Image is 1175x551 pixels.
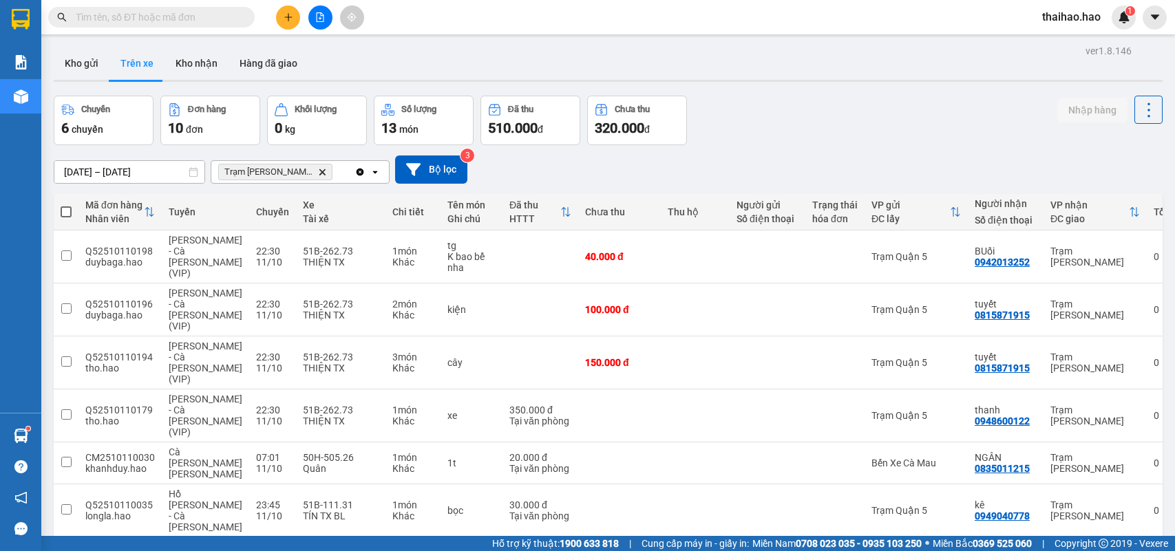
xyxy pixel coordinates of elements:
div: 1 món [392,246,434,257]
div: 1 món [392,404,434,415]
span: aim [347,12,357,22]
span: món [399,124,419,135]
button: Số lượng13món [374,96,474,145]
span: Miền Nam [752,536,922,551]
div: Trạm Quận 5 [871,357,961,368]
div: longla.hao [85,510,155,521]
div: VP nhận [1050,199,1129,210]
th: Toggle SortBy [502,194,578,230]
div: 51B-262.73 [303,246,379,257]
div: 20.000 đ [509,452,571,463]
div: duybaga.hao [85,310,155,321]
span: caret-down [1149,11,1161,23]
div: xe [447,410,496,421]
th: Toggle SortBy [1044,194,1147,230]
span: Trạm Tắc Vân, close by backspace [218,164,332,180]
div: THIỆN TX [303,310,379,321]
div: THIỆN TX [303,257,379,268]
div: Người nhận [975,198,1037,209]
div: Đã thu [508,105,533,114]
div: 0948600122 [975,415,1030,426]
button: plus [276,6,300,30]
span: question-circle [14,460,28,473]
div: Trạm [PERSON_NAME] [1050,452,1140,474]
div: Trạm [PERSON_NAME] [1050,352,1140,374]
div: 150.000 đ [585,357,654,368]
button: Chưa thu320.000đ [587,96,687,145]
span: Hỗ trợ kỹ thuật: [492,536,619,551]
img: logo-vxr [12,9,30,30]
div: Khác [392,257,434,268]
span: Hồ [PERSON_NAME] - Cà [PERSON_NAME] [169,488,242,532]
strong: 1900 633 818 [560,538,619,549]
th: Toggle SortBy [865,194,968,230]
div: 22:30 [256,404,289,415]
div: kiện [447,304,496,315]
div: 22:30 [256,352,289,363]
div: Đơn hàng [188,105,226,114]
div: ĐC lấy [871,213,950,224]
div: 2 món [392,299,434,310]
span: Trạm Tắc Vân [224,166,313,177]
sup: 3 [461,149,474,162]
svg: Clear all [354,166,366,177]
span: 510.000 [488,120,538,136]
button: Hàng đã giao [229,47,308,80]
div: Trạng thái [812,199,858,210]
div: Người gửi [737,199,798,210]
div: THIỆN TX [303,415,379,426]
button: caret-down [1143,6,1167,30]
span: chuyến [72,124,103,135]
span: đ [538,124,543,135]
strong: 0708 023 035 - 0935 103 250 [796,538,922,549]
span: đ [644,124,650,135]
button: Kho nhận [165,47,229,80]
span: | [629,536,631,551]
span: 1 [1128,6,1132,16]
img: warehouse-icon [14,429,28,443]
div: tuyết [975,299,1037,310]
span: [PERSON_NAME] - Cà [PERSON_NAME] (VIP) [169,288,242,332]
div: VP gửi [871,199,950,210]
input: Tìm tên, số ĐT hoặc mã đơn [76,10,238,25]
span: notification [14,491,28,504]
div: kê [975,499,1037,510]
img: icon-new-feature [1118,11,1130,23]
div: Đã thu [509,199,560,210]
span: Cà [PERSON_NAME] [PERSON_NAME] [169,446,242,479]
span: copyright [1099,539,1108,548]
span: kg [285,124,295,135]
div: 0815871915 [975,363,1030,374]
button: Đơn hàng10đơn [160,96,260,145]
button: Khối lượng0kg [267,96,367,145]
div: ĐC giao [1050,213,1129,224]
div: Tại văn phòng [509,510,571,521]
div: Trạm [PERSON_NAME] [1050,299,1140,321]
div: tho.hao [85,363,155,374]
div: 51B-111.31 [303,499,379,510]
div: Q52510110035 [85,499,155,510]
span: [PERSON_NAME] - Cà [PERSON_NAME] (VIP) [169,393,242,437]
div: hóa đơn [812,213,858,224]
div: TÍN TX BL [303,510,379,521]
div: Trạm Quận 5 [871,251,961,262]
span: 13 [381,120,396,136]
div: bọc [447,505,496,516]
div: Trạm [PERSON_NAME] [1050,499,1140,521]
span: 10 [168,120,183,136]
strong: 0369 525 060 [973,538,1032,549]
div: BUối [975,246,1037,257]
input: Select a date range. [54,161,204,183]
svg: open [370,166,381,177]
div: Tại văn phòng [509,415,571,426]
div: 11/10 [256,415,289,426]
div: Trạm [PERSON_NAME] [1050,246,1140,268]
div: 350.000 đ [509,404,571,415]
div: Khác [392,363,434,374]
div: Số điện thoại [737,213,798,224]
div: Chuyến [81,105,110,114]
span: [PERSON_NAME] - Cà [PERSON_NAME] (VIP) [169,235,242,279]
span: file-add [315,12,325,22]
div: Chuyến [256,206,289,217]
span: 320.000 [595,120,644,136]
